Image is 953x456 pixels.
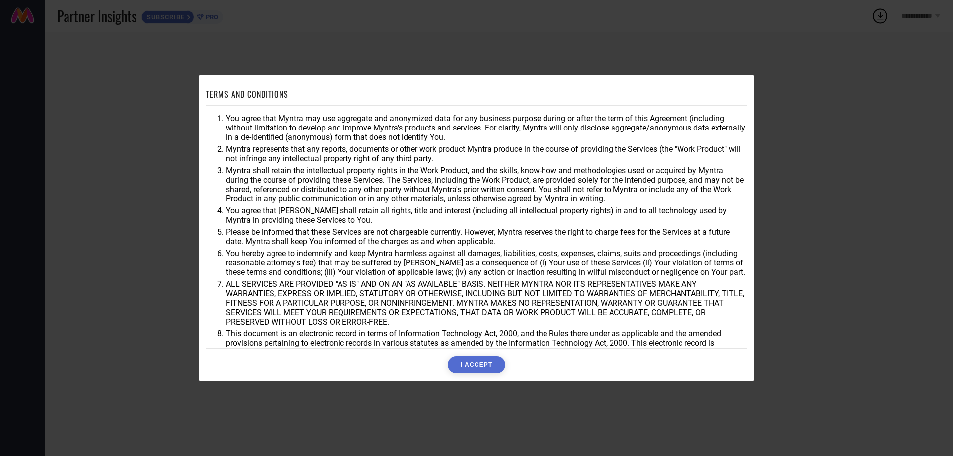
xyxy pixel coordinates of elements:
[226,329,747,357] li: This document is an electronic record in terms of Information Technology Act, 2000, and the Rules...
[226,144,747,163] li: Myntra represents that any reports, documents or other work product Myntra produce in the course ...
[226,279,747,326] li: ALL SERVICES ARE PROVIDED "AS IS" AND ON AN "AS AVAILABLE" BASIS. NEITHER MYNTRA NOR ITS REPRESEN...
[226,206,747,225] li: You agree that [PERSON_NAME] shall retain all rights, title and interest (including all intellect...
[206,88,288,100] h1: TERMS AND CONDITIONS
[226,249,747,277] li: You hereby agree to indemnify and keep Myntra harmless against all damages, liabilities, costs, e...
[226,114,747,142] li: You agree that Myntra may use aggregate and anonymized data for any business purpose during or af...
[226,166,747,203] li: Myntra shall retain the intellectual property rights in the Work Product, and the skills, know-ho...
[448,356,505,373] button: I ACCEPT
[226,227,747,246] li: Please be informed that these Services are not chargeable currently. However, Myntra reserves the...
